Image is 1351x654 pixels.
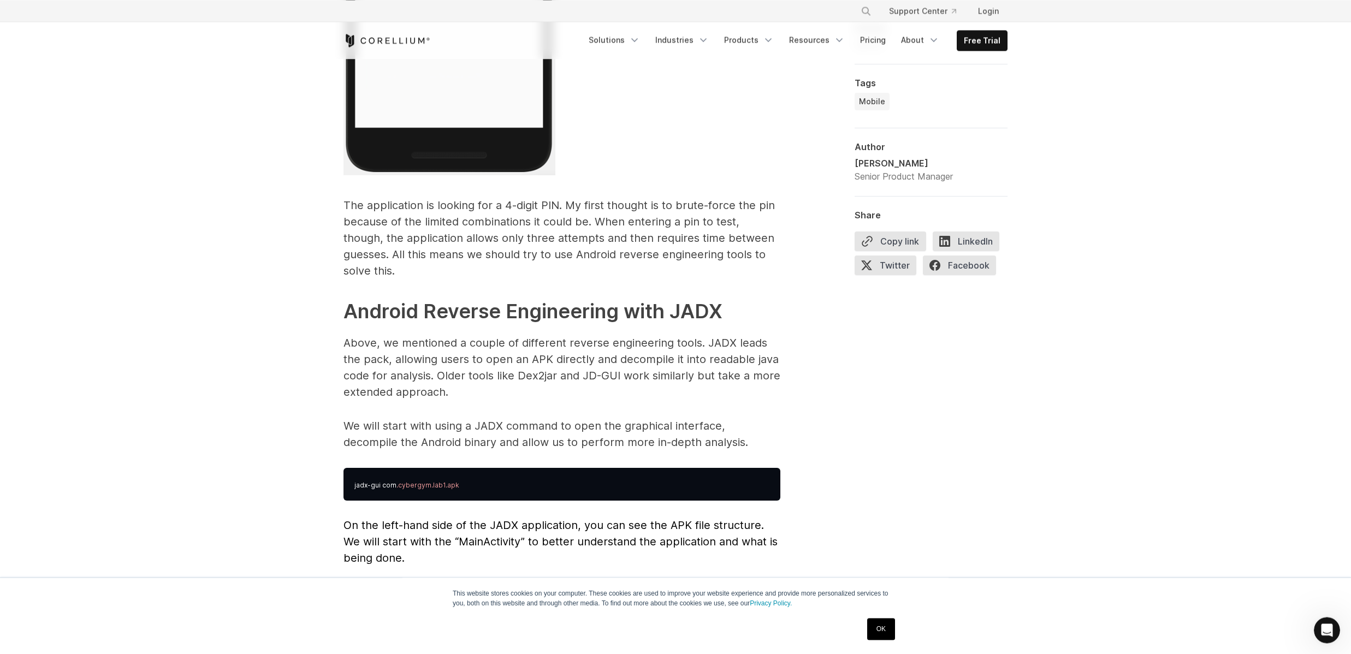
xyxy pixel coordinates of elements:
a: Solutions [582,30,647,50]
strong: Android Reverse Engineering with JADX [343,299,722,323]
p: Above, we mentioned a couple of different reverse engineering tools. JADX leads the pack, allowin... [343,335,780,400]
div: Tags [855,77,1008,88]
div: [PERSON_NAME] [855,156,953,169]
span: .cybergym.lab1.apk [396,481,459,489]
a: LinkedIn [933,231,1006,255]
button: Copy link [855,231,926,251]
a: OK [867,618,895,640]
a: Free Trial [957,31,1007,50]
div: Author [855,141,1008,152]
p: This website stores cookies on your computer. These cookies are used to improve your website expe... [453,588,898,608]
div: Share [855,209,1008,220]
a: Corellium Home [343,34,430,47]
a: Pricing [854,30,892,50]
div: Senior Product Manager [855,169,953,182]
a: Products [718,30,780,50]
a: Resources [783,30,851,50]
button: Search [856,1,876,21]
div: Navigation Menu [848,1,1008,21]
a: Support Center [880,1,965,21]
span: jadx-gui com [354,481,396,489]
a: Facebook [923,255,1003,279]
span: LinkedIn [933,231,999,251]
span: Facebook [923,255,996,275]
span: Twitter [855,255,916,275]
a: Privacy Policy. [750,599,792,607]
a: Industries [649,30,715,50]
a: Mobile [855,92,890,110]
span: On the left-hand side of the JADX application, you can see the APK file structure. We will start ... [343,519,778,564]
a: Login [969,1,1008,21]
a: Twitter [855,255,923,279]
div: Navigation Menu [582,30,1008,51]
p: The application is looking for a 4-digit PIN. My first thought is to brute-force the pin because ... [343,197,780,279]
p: We will start with using a JADX command to open the graphical interface, decompile the Android bi... [343,418,780,450]
a: About [894,30,946,50]
iframe: Intercom live chat [1314,617,1340,643]
span: Mobile [859,96,885,106]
